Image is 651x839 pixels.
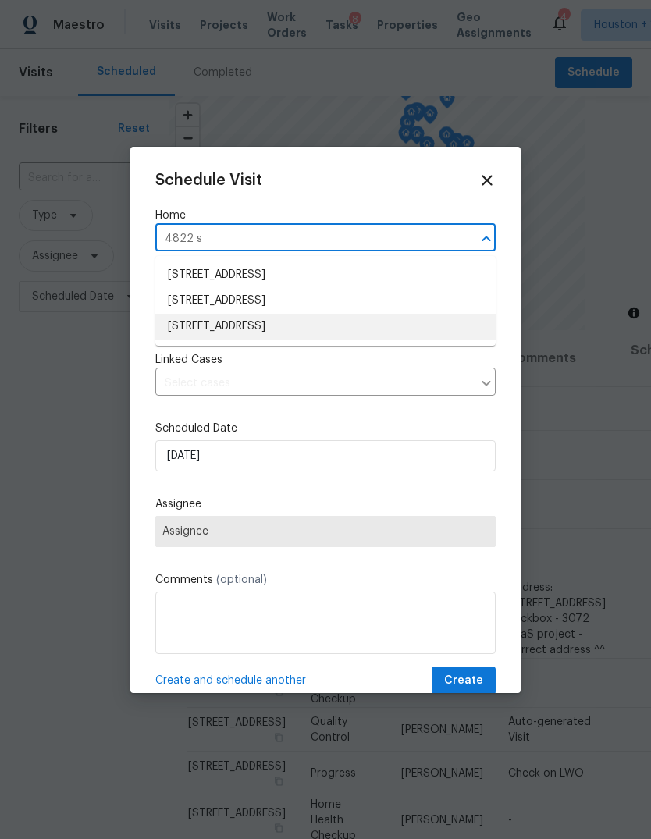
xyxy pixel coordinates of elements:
[155,673,306,688] span: Create and schedule another
[155,440,496,471] input: M/D/YYYY
[432,667,496,695] button: Create
[155,314,496,340] li: [STREET_ADDRESS]
[155,288,496,314] li: [STREET_ADDRESS]
[155,352,222,368] span: Linked Cases
[155,421,496,436] label: Scheduled Date
[155,496,496,512] label: Assignee
[155,227,452,251] input: Enter in an address
[155,172,262,188] span: Schedule Visit
[475,228,497,250] button: Close
[155,208,496,223] label: Home
[478,172,496,189] span: Close
[216,574,267,585] span: (optional)
[155,372,472,396] input: Select cases
[155,572,496,588] label: Comments
[155,262,496,288] li: [STREET_ADDRESS]
[444,671,483,691] span: Create
[162,525,489,538] span: Assignee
